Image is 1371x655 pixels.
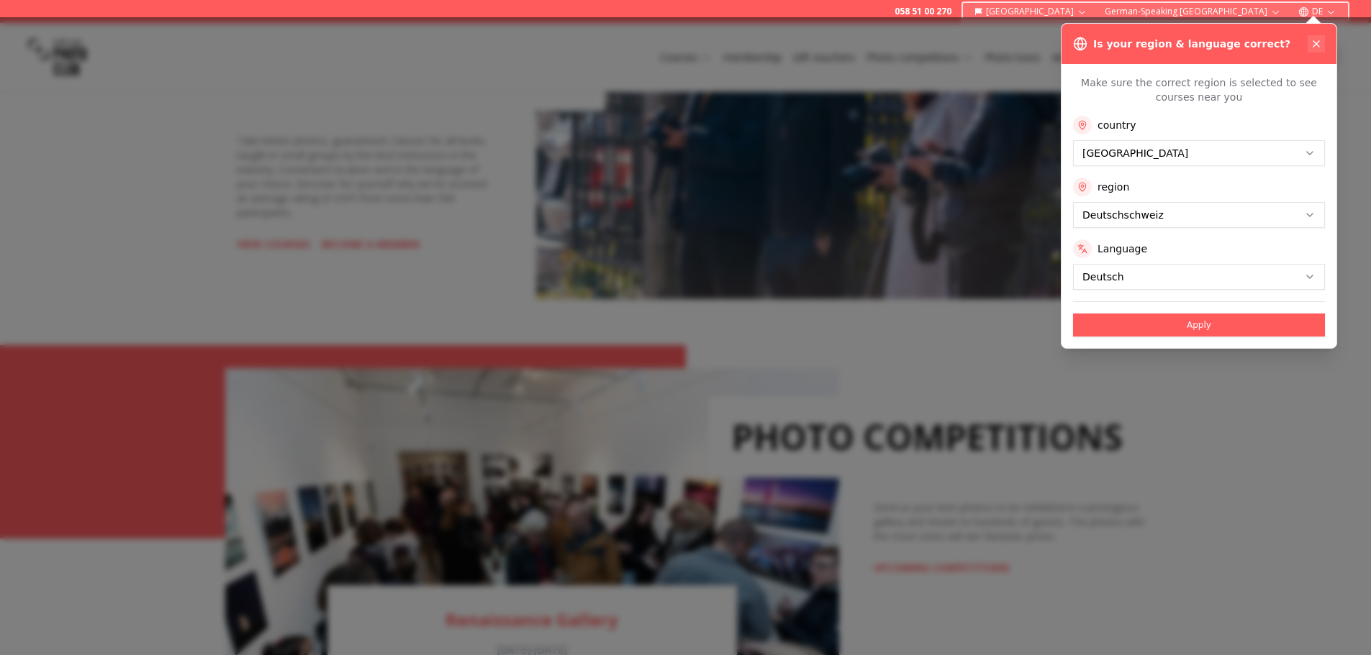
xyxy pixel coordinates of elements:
button: DE [1293,3,1342,20]
font: Language [1098,243,1147,255]
button: Apply [1073,313,1325,336]
font: Make sure the correct region is selected to see courses near you [1081,77,1317,103]
a: 058 51 00 270 [895,6,951,17]
font: region [1098,181,1129,193]
font: Apply [1187,320,1211,330]
font: [GEOGRAPHIC_DATA] [986,5,1074,17]
font: DE [1312,5,1323,17]
button: German-speaking [GEOGRAPHIC_DATA] [1099,3,1287,20]
font: Is your region & language correct? [1093,38,1290,50]
button: [GEOGRAPHIC_DATA] [969,3,1093,20]
font: country [1098,119,1136,131]
font: 058 51 00 270 [895,5,951,17]
font: German-speaking [GEOGRAPHIC_DATA] [1105,5,1267,17]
